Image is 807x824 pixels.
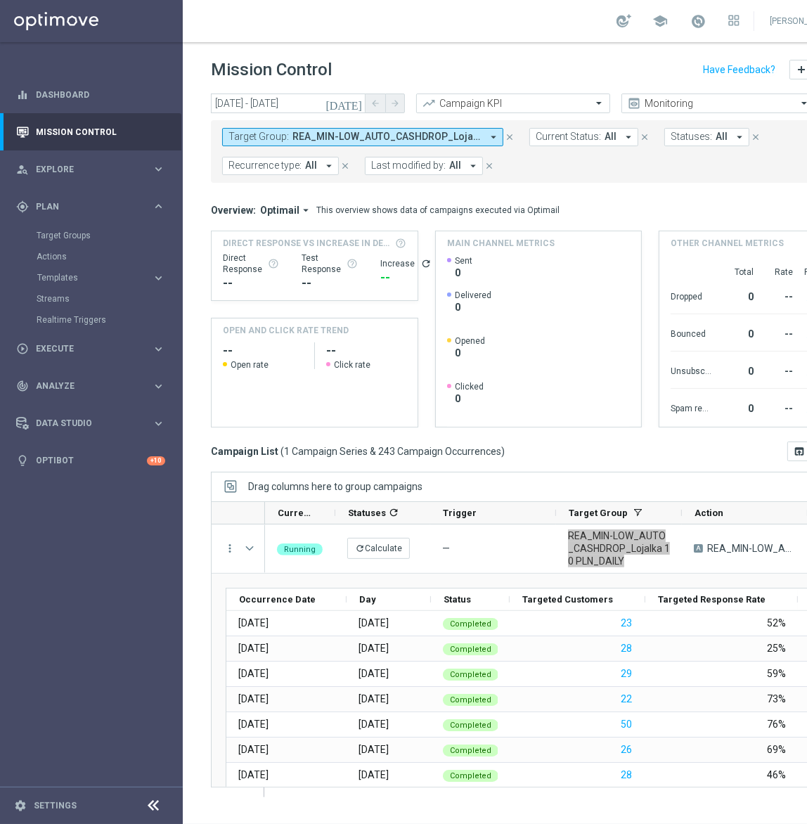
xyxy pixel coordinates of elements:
[16,113,165,150] div: Mission Control
[340,161,350,171] i: close
[447,237,555,250] h4: Main channel metrics
[605,131,616,143] span: All
[36,345,152,353] span: Execute
[223,237,391,250] span: Direct Response VS Increase In Deposit Amount
[449,160,461,172] span: All
[703,65,775,75] input: Have Feedback?
[450,746,491,755] span: Completed
[767,693,786,705] div: 73%
[455,301,491,314] span: 0
[15,380,166,392] div: track_changes Analyze keyboard_arrow_right
[36,165,152,174] span: Explore
[323,160,335,172] i: arrow_drop_down
[223,342,303,359] h2: --
[717,396,754,418] div: 0
[529,128,638,146] button: Current Status: All arrow_drop_down
[238,642,269,655] div: 02 Jan 2025
[767,617,786,629] div: 52%
[569,508,628,518] span: Target Group
[422,96,436,110] i: trending_up
[212,524,265,574] div: Press SPACE to select this row.
[450,670,491,679] span: Completed
[658,594,766,605] span: Targeted Response Rate
[248,481,422,492] span: Drag columns here to group campaigns
[652,13,668,29] span: school
[302,252,358,275] div: Test Response
[386,505,399,520] span: Calculate column
[359,667,389,680] div: Friday
[37,246,181,267] div: Actions
[284,445,501,458] span: 1 Campaign Series & 243 Campaign Occurrences
[347,538,410,559] button: refreshCalculate
[355,543,365,553] i: refresh
[238,693,269,705] div: 04 Jan 2025
[536,131,601,143] span: Current Status:
[15,89,166,101] button: equalizer Dashboard
[238,617,269,629] div: 01 Jan 2025
[767,718,786,730] div: 76%
[37,273,138,282] span: Templates
[455,392,484,405] span: 0
[211,204,256,217] h3: Overview:
[223,324,349,337] h4: OPEN AND CLICK RATE TREND
[16,200,152,213] div: Plan
[15,201,166,212] div: gps_fixed Plan keyboard_arrow_right
[455,266,472,279] span: 0
[796,64,807,75] i: add
[627,96,641,110] i: preview
[359,768,389,781] div: Tuesday
[16,442,165,479] div: Optibot
[16,200,29,213] i: gps_fixed
[239,594,316,605] span: Occurrence Date
[501,445,505,458] span: )
[37,225,181,246] div: Target Groups
[455,335,485,347] span: Opened
[467,160,479,172] i: arrow_drop_down
[366,94,385,113] button: arrow_back
[450,721,491,730] span: Completed
[37,314,146,326] a: Realtime Triggers
[767,667,786,680] div: 59%
[671,321,711,344] div: Bounced
[37,267,181,288] div: Templates
[416,94,610,113] ng-select: Campaign KPI
[305,160,317,172] span: All
[15,164,166,175] button: person_search Explore keyboard_arrow_right
[483,158,496,174] button: close
[348,508,386,518] span: Statuses
[420,258,432,269] button: refresh
[443,768,498,782] colored-tag: Completed
[256,204,316,217] button: Optimail arrow_drop_down
[716,131,728,143] span: All
[359,718,389,730] div: Sunday
[443,667,498,681] colored-tag: Completed
[16,76,165,113] div: Dashboard
[37,251,146,262] a: Actions
[34,802,77,810] a: Settings
[370,98,380,108] i: arrow_back
[455,255,472,266] span: Sent
[37,230,146,241] a: Target Groups
[222,128,503,146] button: Target Group: REA_MIN-LOW_AUTO_CASHDROP_Lojalka 10 PLN_DAILY arrow_drop_down
[638,129,651,145] button: close
[751,132,761,142] i: close
[152,200,165,213] i: keyboard_arrow_right
[152,380,165,393] i: keyboard_arrow_right
[37,293,146,304] a: Streams
[365,157,483,175] button: Last modified by: All arrow_drop_down
[37,272,166,283] div: Templates keyboard_arrow_right
[522,594,613,605] span: Targeted Customers
[36,442,147,479] a: Optibot
[152,271,165,285] i: keyboard_arrow_right
[450,619,491,629] span: Completed
[323,94,366,115] button: [DATE]
[380,269,432,286] div: --
[280,445,284,458] span: (
[238,743,269,756] div: 06 Jan 2025
[359,617,389,629] div: Wednesday
[37,309,181,330] div: Realtime Triggers
[671,396,711,418] div: Spam reported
